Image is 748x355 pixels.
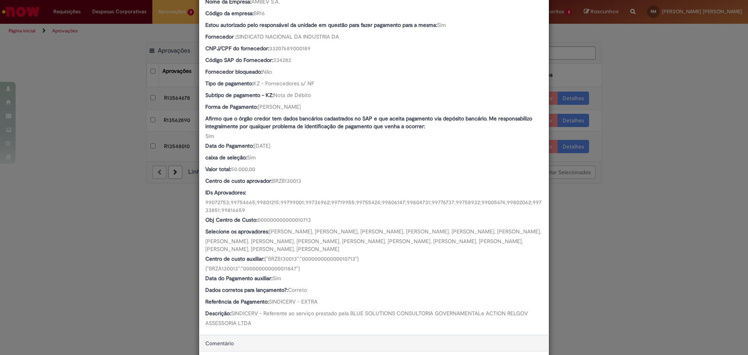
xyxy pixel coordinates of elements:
[205,21,437,28] b: Estou autorizado pelo responsável da unidade em questão para fazer pagamento para a mesma:
[205,177,272,184] b: Centro de custo aprovador:
[254,10,265,17] span: BR16
[205,286,288,293] b: Dados corretos para lançamento?:
[253,80,314,87] span: KZ - Fornecedores s/ NF
[205,45,269,52] b: CNPJ/CPF do fornecedor:
[269,45,310,52] span: 33207689000189
[262,68,272,75] span: Não
[205,142,254,149] b: Data do Pagamento:
[205,57,273,64] b: Código SAP do Fornecedor:
[272,177,301,184] span: BRZB130013
[205,92,273,99] b: Subtipo de pagamento - KZ:
[437,21,446,28] span: Sim
[247,154,256,161] span: Sim
[205,68,262,75] b: Fornecedor bloqueado:
[258,103,301,110] span: [PERSON_NAME]
[205,298,269,305] b: Referência de Pagamento:
[205,132,214,140] span: Sim
[205,255,359,272] span: {"BRZB130013":"000000000000010713"} {"BRZA130013":"000000000000011847"}
[205,255,265,262] b: Centro de custo auxiliar:
[205,228,269,235] b: Selecione os aprovadores:
[205,33,236,40] b: Fornecedor :
[254,142,270,149] span: [DATE]
[205,340,234,347] span: Comentário
[205,216,258,223] b: Obj Centro de Custo:
[205,115,532,130] b: Afirmo que o órgão credor tem dados bancários cadastrados no SAP e que aceita pagamento via depós...
[231,166,255,173] span: 50.000,00
[205,275,272,282] b: Data do Pagamento auxiliar:
[273,57,291,64] span: 334282
[273,92,311,99] span: Nota de Débito
[205,189,246,196] b: IDs Aprovadores:
[288,286,307,293] span: Correto
[205,199,542,214] span: 99072753;99754665;99801215;99799001;99736962;99719955;99755424;99806147;99804731;99776737;9975893...
[205,228,543,253] span: [PERSON_NAME], [PERSON_NAME], [PERSON_NAME], [PERSON_NAME], [PERSON_NAME], [PERSON_NAME], [PERSON...
[205,154,247,161] b: caixa de seleção:
[269,298,318,305] span: SINDICERV - EXTRA
[205,310,231,317] b: Descrição:
[205,310,529,327] span: SINDICERV - Referente ao serviço prestado pela BLUE SOLUTIONS CONSULTORIA GOVERNAMENTALe ACTION R...
[205,166,231,173] b: Valor total:
[258,216,311,223] span: 000000000000010713
[205,10,254,17] b: Código da empresa:
[205,103,258,110] b: Forma de Pagamento:
[205,80,253,87] b: Tipo de pagamento:
[236,33,339,40] span: SINDICATO NACIONAL DA INDUSTRIA DA
[272,275,281,282] span: Sim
